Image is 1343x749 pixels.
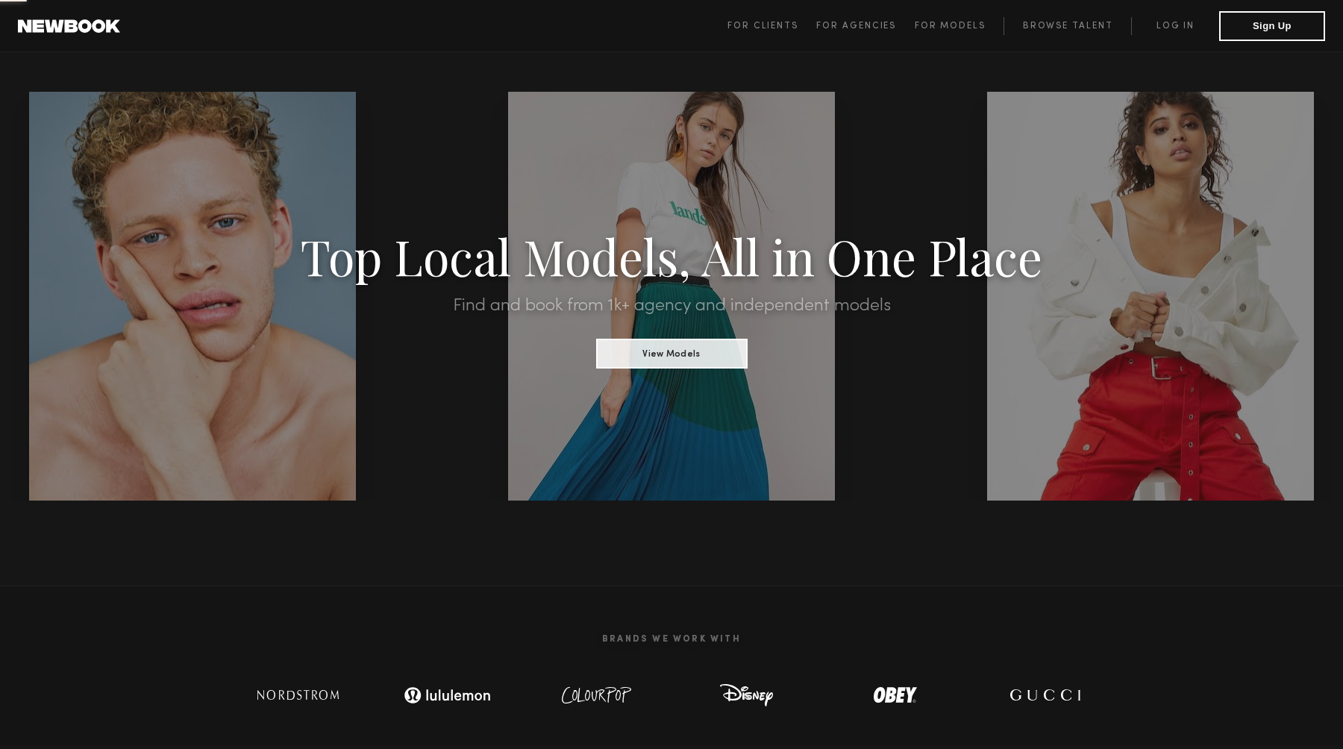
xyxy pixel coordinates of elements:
img: logo-gucci.svg [996,680,1093,710]
h2: Brands We Work With [224,616,1119,662]
img: logo-nordstrom.svg [246,680,351,710]
a: For Clients [727,17,816,35]
button: Sign Up [1219,11,1325,41]
button: View Models [596,339,748,369]
img: logo-lulu.svg [395,680,500,710]
a: For Agencies [816,17,914,35]
a: Browse Talent [1004,17,1131,35]
h1: Top Local Models, All in One Place [101,233,1242,279]
img: logo-colour-pop.svg [548,680,645,710]
a: Log in [1131,17,1219,35]
h2: Find and book from 1k+ agency and independent models [101,297,1242,315]
a: View Models [596,344,748,360]
img: logo-obey.svg [847,680,944,710]
span: For Clients [727,22,798,31]
span: For Agencies [816,22,896,31]
img: logo-disney.svg [698,680,795,710]
span: For Models [915,22,986,31]
a: For Models [915,17,1004,35]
